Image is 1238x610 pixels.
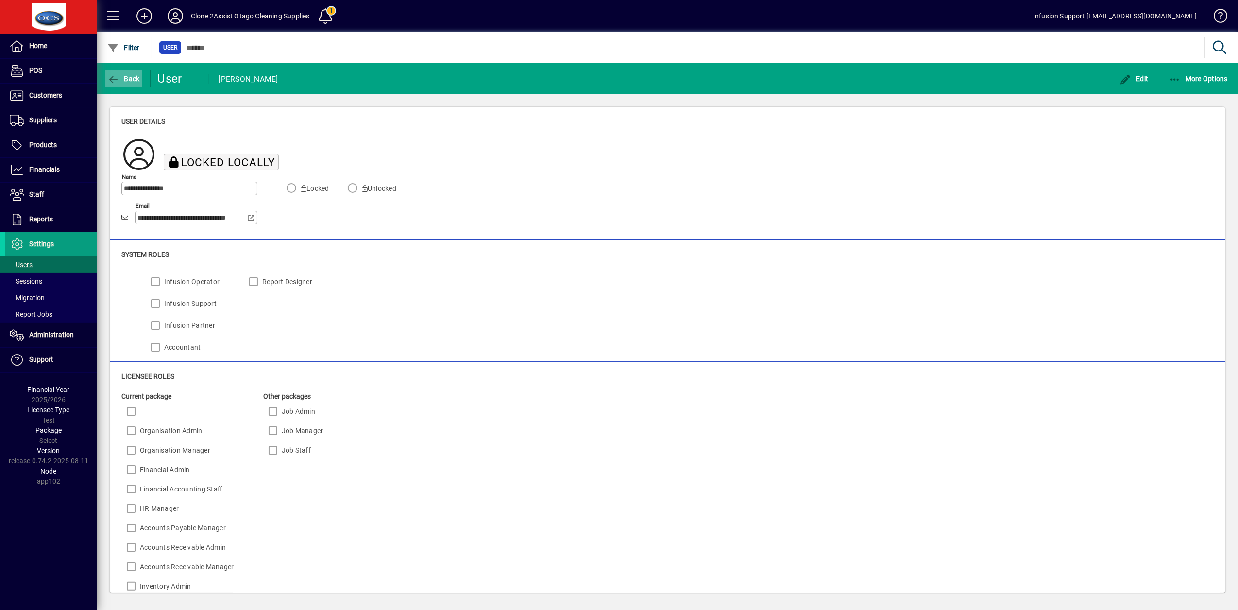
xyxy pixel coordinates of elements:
a: Customers [5,84,97,108]
span: More Options [1169,75,1228,83]
span: Financial Year [28,386,70,393]
a: Staff [5,183,97,207]
span: Locked locally [181,156,275,169]
span: POS [29,67,42,74]
span: Migration [10,294,45,302]
span: Node [41,467,57,475]
span: Version [37,447,60,455]
span: Customers [29,91,62,99]
span: Sessions [10,277,42,285]
span: Staff [29,190,44,198]
span: Licensee roles [121,373,174,380]
span: Financials [29,166,60,173]
mat-label: Name [122,173,136,180]
button: Back [105,70,142,87]
span: Suppliers [29,116,57,124]
a: Knowledge Base [1206,2,1226,34]
span: Users [10,261,33,269]
a: Suppliers [5,108,97,133]
a: Report Jobs [5,306,97,322]
span: Administration [29,331,74,339]
a: Financials [5,158,97,182]
span: User details [121,118,165,125]
a: Home [5,34,97,58]
mat-label: Email [136,202,150,209]
a: Products [5,133,97,157]
a: POS [5,59,97,83]
a: Reports [5,207,97,232]
span: Licensee Type [28,406,70,414]
span: User [163,43,177,52]
a: Support [5,348,97,372]
button: More Options [1167,70,1231,87]
span: Reports [29,215,53,223]
span: Settings [29,240,54,248]
button: Filter [105,39,142,56]
div: Infusion Support [EMAIL_ADDRESS][DOMAIN_NAME] [1033,8,1197,24]
span: Products [29,141,57,149]
div: [PERSON_NAME] [219,71,278,87]
button: Profile [160,7,191,25]
span: Support [29,356,53,363]
span: Filter [107,44,140,51]
span: Current package [121,392,171,400]
button: Edit [1117,70,1151,87]
span: Other packages [263,392,311,400]
button: Add [129,7,160,25]
span: Package [35,426,62,434]
span: System roles [121,251,169,258]
a: Sessions [5,273,97,289]
span: Back [107,75,140,83]
div: User [158,71,199,86]
app-page-header-button: Back [97,70,151,87]
span: Home [29,42,47,50]
div: Clone 2Assist Otago Cleaning Supplies [191,8,309,24]
a: Migration [5,289,97,306]
span: Edit [1119,75,1149,83]
span: Report Jobs [10,310,52,318]
a: Users [5,256,97,273]
a: Administration [5,323,97,347]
